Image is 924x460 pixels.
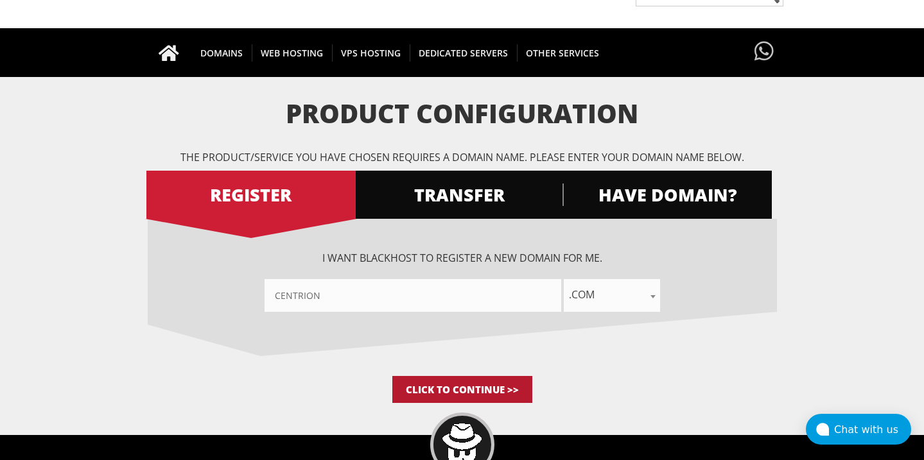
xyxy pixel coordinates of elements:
div: I want BlackHOST to register a new domain for me. [148,251,777,312]
span: .com [564,285,660,303]
span: WEB HOSTING [252,44,333,62]
span: DOMAINS [191,44,252,62]
span: DEDICATED SERVERS [410,44,518,62]
a: HAVE DOMAIN? [562,171,772,219]
span: TRANSFER [354,183,564,206]
a: OTHER SERVICES [517,28,608,77]
span: .com [564,279,660,312]
a: WEB HOSTING [252,28,333,77]
button: Chat with us [806,414,911,445]
a: VPS HOSTING [332,28,410,77]
a: Go to homepage [146,28,192,77]
a: TRANSFER [354,171,564,219]
a: REGISTER [146,171,356,219]
h1: Product Configuration [148,99,777,128]
span: REGISTER [146,183,356,206]
input: Click to Continue >> [392,376,532,403]
div: Chat with us [834,423,911,436]
span: VPS HOSTING [332,44,410,62]
span: OTHER SERVICES [517,44,608,62]
a: Have questions? [751,28,777,76]
p: The product/service you have chosen requires a domain name. Please enter your domain name below. [148,150,777,164]
a: DOMAINS [191,28,252,77]
a: DEDICATED SERVERS [410,28,518,77]
span: HAVE DOMAIN? [562,183,772,206]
